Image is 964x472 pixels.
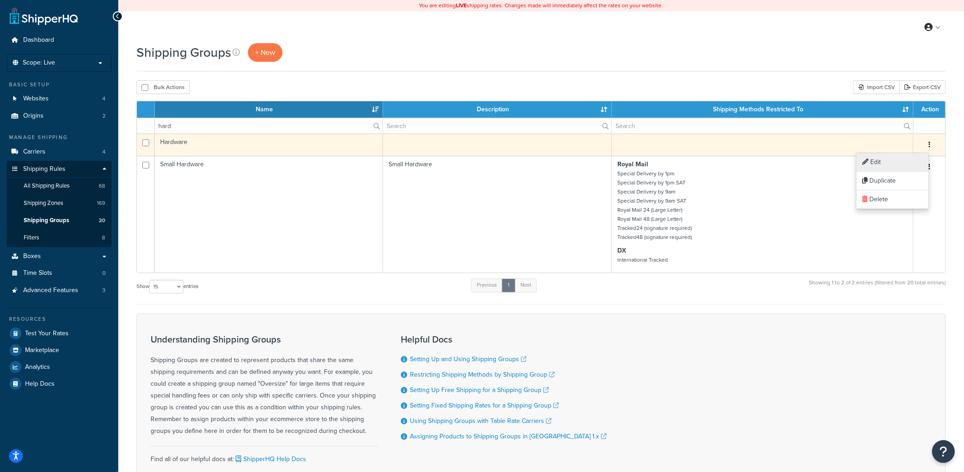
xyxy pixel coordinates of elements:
[809,278,946,297] div: Showing 1 to 2 of 2 entries (filtered from 20 total entries)
[23,59,55,67] span: Scope: Live
[151,334,378,437] div: Shipping Groups are created to represent products that share the same shipping requirements and c...
[7,81,111,89] div: Basic Setup
[24,217,69,224] span: Shipping Groups
[23,36,54,44] span: Dashboard
[914,101,945,118] th: Action
[97,199,105,207] span: 169
[612,101,914,118] th: Shipping Methods Restricted To: activate to sort column ascending
[7,229,111,246] li: Filters
[7,315,111,323] div: Resources
[410,370,555,379] a: Restricting Shipping Methods by Shipping Group
[23,95,49,103] span: Websites
[155,118,383,134] input: Search
[23,287,78,294] span: Advanced Features
[25,330,69,338] span: Test Your Rates
[99,217,105,224] span: 20
[7,248,111,265] a: Boxes
[25,347,59,354] span: Marketplace
[24,199,63,207] span: Shipping Zones
[136,44,231,61] h1: Shipping Groups
[7,229,111,246] a: Filters 8
[7,282,111,299] li: Advanced Features
[410,385,549,395] a: Setting Up Free Shipping for a Shipping Group
[7,376,111,392] a: Help Docs
[23,148,45,156] span: Carriers
[102,287,106,294] span: 3
[7,265,111,282] a: Time Slots 0
[155,101,383,118] th: Name: activate to sort column descending
[7,90,111,107] a: Websites 4
[23,253,41,260] span: Boxes
[617,169,692,241] small: Special Delivery by 1pm Special Delivery by 1pm SAT Special Delivery by 9am Special Delivery by 9...
[857,153,929,172] a: Edit
[617,159,648,169] strong: Royal Mail
[932,440,955,463] button: Open Resource Center
[7,32,111,49] li: Dashboard
[102,112,106,120] span: 2
[617,246,626,255] strong: DX
[24,182,70,190] span: All Shipping Rules
[255,47,275,58] span: + New
[383,118,611,134] input: Search
[410,401,559,410] a: Setting Fixed Shipping Rates for a Shipping Group
[248,43,283,62] a: + New
[23,112,44,120] span: Origins
[612,118,913,134] input: Search
[136,80,190,94] button: Bulk Actions
[401,334,606,344] h3: Helpful Docs
[7,325,111,342] a: Test Your Rates
[155,134,383,156] td: Hardware
[410,432,606,441] a: Assigning Products to Shipping Groups in [GEOGRAPHIC_DATA] 1.x
[7,212,111,229] a: Shipping Groups 20
[515,278,537,292] a: Next
[102,148,106,156] span: 4
[136,280,198,293] label: Show entries
[410,354,526,364] a: Setting Up and Using Shipping Groups
[7,359,111,375] a: Analytics
[7,195,111,212] li: Shipping Zones
[7,195,111,212] a: Shipping Zones 169
[23,269,52,277] span: Time Slots
[7,108,111,124] li: Origins
[857,172,929,190] a: Duplicate
[25,380,55,388] span: Help Docs
[456,1,467,10] b: LIVE
[7,161,111,247] li: Shipping Rules
[151,446,378,465] div: Find all of our helpful docs at:
[25,363,50,371] span: Analytics
[383,101,612,118] th: Description: activate to sort column ascending
[617,256,668,264] small: International Tracked
[23,165,66,173] span: Shipping Rules
[102,269,106,277] span: 0
[149,280,183,293] select: Showentries
[7,161,111,178] a: Shipping Rules
[7,342,111,358] a: Marketplace
[151,334,378,344] h3: Understanding Shipping Groups
[7,265,111,282] li: Time Slots
[7,178,111,194] li: All Shipping Rules
[857,190,929,209] a: Delete
[383,156,612,273] td: Small Hardware
[7,90,111,107] li: Websites
[7,178,111,194] a: All Shipping Rules 68
[102,234,105,242] span: 8
[7,282,111,299] a: Advanced Features 3
[899,80,946,94] a: Export CSV
[7,134,111,141] div: Manage Shipping
[410,416,551,426] a: Using Shipping Groups with Table Rate Carriers
[7,212,111,229] li: Shipping Groups
[24,234,39,242] span: Filters
[853,80,899,94] div: Import CSV
[7,144,111,160] a: Carriers 4
[99,182,105,190] span: 68
[7,144,111,160] li: Carriers
[102,95,106,103] span: 4
[502,278,515,292] a: 1
[471,278,503,292] a: Previous
[234,454,306,464] a: ShipperHQ Help Docs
